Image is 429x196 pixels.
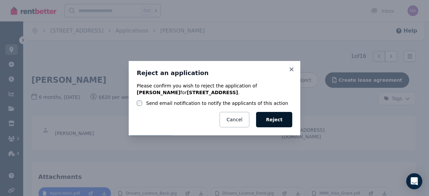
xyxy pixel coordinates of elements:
[137,90,180,95] b: [PERSON_NAME]
[146,100,288,107] label: Send email notification to notify the applicants of this action
[137,69,292,77] h3: Reject an application
[187,90,238,95] b: [STREET_ADDRESS]
[406,173,422,189] div: Open Intercom Messenger
[220,112,249,127] button: Cancel
[256,112,292,127] button: Reject
[137,82,292,96] p: Please confirm you wish to reject the application of for .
